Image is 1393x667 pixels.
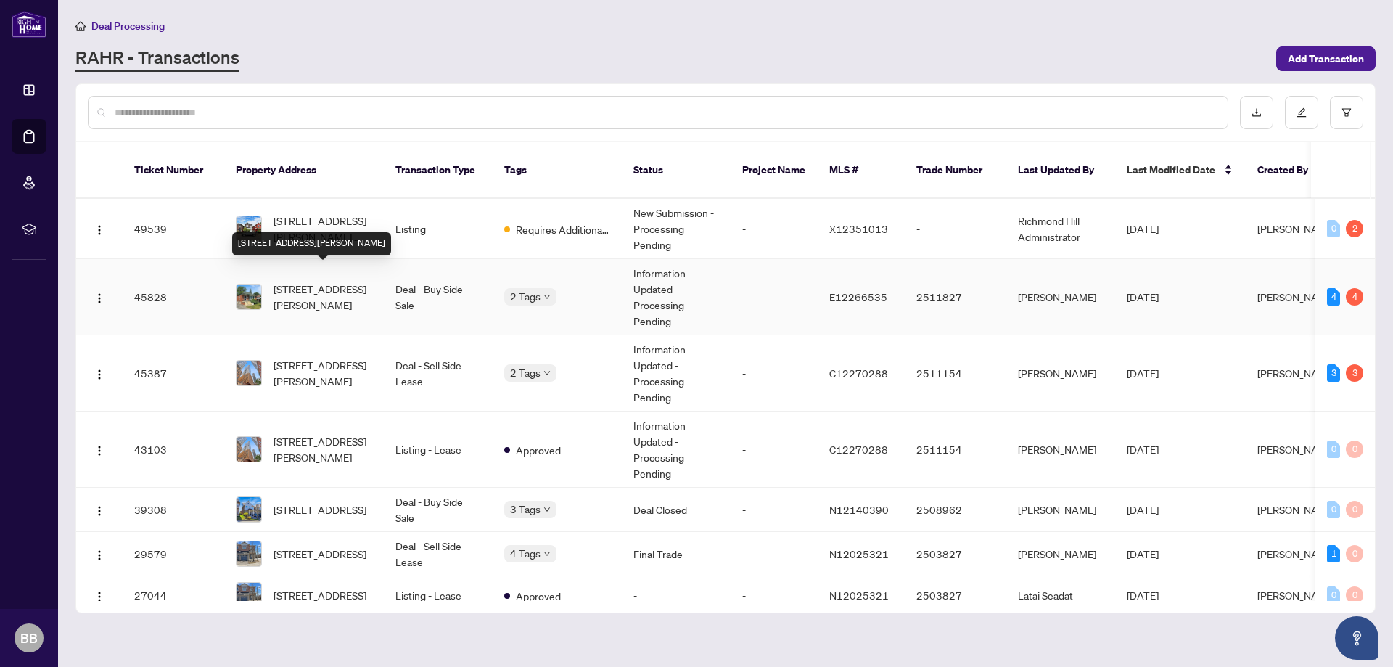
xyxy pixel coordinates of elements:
[1327,288,1340,306] div: 4
[510,364,541,381] span: 2 Tags
[731,142,818,199] th: Project Name
[237,285,261,309] img: thumbnail-img
[516,221,610,237] span: Requires Additional Docs
[123,412,224,488] td: 43103
[1127,222,1159,235] span: [DATE]
[274,213,372,245] span: [STREET_ADDRESS][PERSON_NAME][PERSON_NAME]
[274,502,366,517] span: [STREET_ADDRESS]
[88,361,111,385] button: Logo
[905,576,1006,615] td: 2503827
[274,281,372,313] span: [STREET_ADDRESS][PERSON_NAME]
[1346,364,1363,382] div: 3
[123,259,224,335] td: 45828
[1327,501,1340,518] div: 0
[829,443,888,456] span: C12270288
[731,412,818,488] td: -
[622,412,731,488] td: Information Updated - Processing Pending
[123,576,224,615] td: 27044
[731,576,818,615] td: -
[88,498,111,521] button: Logo
[622,142,731,199] th: Status
[905,199,1006,259] td: -
[88,217,111,240] button: Logo
[1127,503,1159,516] span: [DATE]
[20,628,38,648] span: BB
[622,335,731,412] td: Information Updated - Processing Pending
[237,216,261,241] img: thumbnail-img
[123,488,224,532] td: 39308
[94,445,105,457] img: Logo
[731,199,818,259] td: -
[1346,220,1363,237] div: 2
[516,442,561,458] span: Approved
[1006,576,1115,615] td: Latai Seadat
[1257,367,1336,380] span: [PERSON_NAME]
[1006,412,1115,488] td: [PERSON_NAME]
[94,369,105,380] img: Logo
[1327,220,1340,237] div: 0
[829,589,889,602] span: N12025321
[1288,47,1364,70] span: Add Transaction
[384,532,493,576] td: Deal - Sell Side Lease
[1257,589,1336,602] span: [PERSON_NAME]
[905,532,1006,576] td: 2503827
[1006,142,1115,199] th: Last Updated By
[123,142,224,199] th: Ticket Number
[88,584,111,607] button: Logo
[543,369,551,377] span: down
[1115,142,1246,199] th: Last Modified Date
[274,546,366,562] span: [STREET_ADDRESS]
[123,199,224,259] td: 49539
[731,335,818,412] td: -
[905,335,1006,412] td: 2511154
[1276,46,1376,71] button: Add Transaction
[384,259,493,335] td: Deal - Buy Side Sale
[1327,545,1340,562] div: 1
[731,259,818,335] td: -
[94,505,105,517] img: Logo
[1006,199,1115,259] td: Richmond Hill Administrator
[1127,589,1159,602] span: [DATE]
[829,547,889,560] span: N12025321
[123,335,224,412] td: 45387
[237,583,261,607] img: thumbnail-img
[516,588,561,604] span: Approved
[510,288,541,305] span: 2 Tags
[1346,586,1363,604] div: 0
[274,587,366,603] span: [STREET_ADDRESS]
[1127,290,1159,303] span: [DATE]
[622,259,731,335] td: Information Updated - Processing Pending
[1127,367,1159,380] span: [DATE]
[1006,488,1115,532] td: [PERSON_NAME]
[1257,222,1336,235] span: [PERSON_NAME]
[622,199,731,259] td: New Submission - Processing Pending
[94,549,105,561] img: Logo
[829,222,888,235] span: X12351013
[510,501,541,517] span: 3 Tags
[1240,96,1273,129] button: download
[1346,501,1363,518] div: 0
[91,20,165,33] span: Deal Processing
[384,576,493,615] td: Listing - Lease
[237,361,261,385] img: thumbnail-img
[1346,441,1363,458] div: 0
[237,541,261,566] img: thumbnail-img
[731,488,818,532] td: -
[1252,107,1262,118] span: download
[1006,259,1115,335] td: [PERSON_NAME]
[818,142,905,199] th: MLS #
[1285,96,1318,129] button: edit
[94,292,105,304] img: Logo
[88,285,111,308] button: Logo
[1257,443,1336,456] span: [PERSON_NAME]
[731,532,818,576] td: -
[274,433,372,465] span: [STREET_ADDRESS][PERSON_NAME]
[622,576,731,615] td: -
[1127,443,1159,456] span: [DATE]
[622,488,731,532] td: Deal Closed
[237,497,261,522] img: thumbnail-img
[1335,616,1378,660] button: Open asap
[622,532,731,576] td: Final Trade
[123,532,224,576] td: 29579
[75,21,86,31] span: home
